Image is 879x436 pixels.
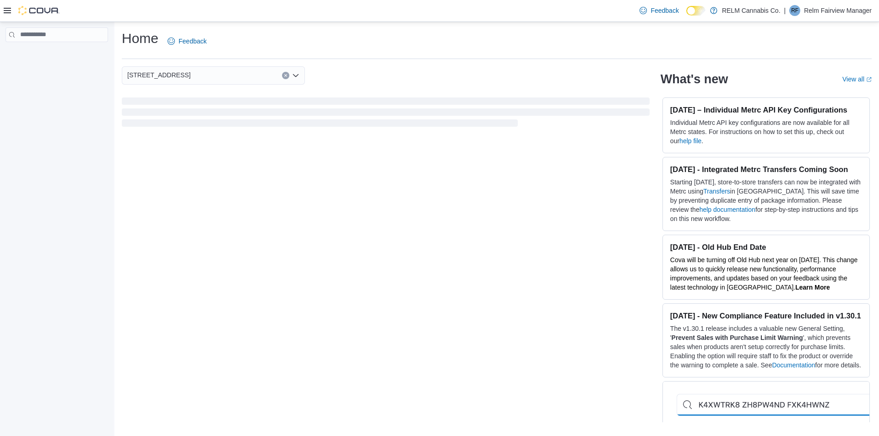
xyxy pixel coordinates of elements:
[636,1,682,20] a: Feedback
[686,6,705,16] input: Dark Mode
[282,72,289,79] button: Clear input
[670,118,862,145] p: Individual Metrc API key configurations are now available for all Metrc states. For instructions ...
[670,324,862,370] p: The v1.30.1 release includes a valuable new General Setting, ' ', which prevents sales when produ...
[842,75,872,83] a: View allExternal link
[122,99,650,129] span: Loading
[679,137,701,145] a: help file
[122,29,158,48] h1: Home
[164,32,210,50] a: Feedback
[670,256,857,291] span: Cova will be turning off Old Hub next year on [DATE]. This change allows us to quickly release ne...
[791,5,798,16] span: RF
[179,37,206,46] span: Feedback
[703,188,730,195] a: Transfers
[700,206,755,213] a: help documentation
[651,6,678,15] span: Feedback
[127,70,190,81] span: [STREET_ADDRESS]
[789,5,800,16] div: Relm Fairview Manager
[672,334,803,341] strong: Prevent Sales with Purchase Limit Warning
[670,242,862,252] h3: [DATE] - Old Hub End Date
[661,72,728,86] h2: What's new
[5,44,108,66] nav: Complex example
[866,77,872,82] svg: External link
[670,105,862,114] h3: [DATE] – Individual Metrc API Key Configurations
[772,361,815,369] a: Documentation
[670,178,862,223] p: Starting [DATE], store-to-store transfers can now be integrated with Metrc using in [GEOGRAPHIC_D...
[292,72,299,79] button: Open list of options
[670,311,862,320] h3: [DATE] - New Compliance Feature Included in v1.30.1
[804,5,872,16] p: Relm Fairview Manager
[670,165,862,174] h3: [DATE] - Integrated Metrc Transfers Coming Soon
[722,5,781,16] p: RELM Cannabis Co.
[784,5,786,16] p: |
[18,6,60,15] img: Cova
[795,284,830,291] a: Learn More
